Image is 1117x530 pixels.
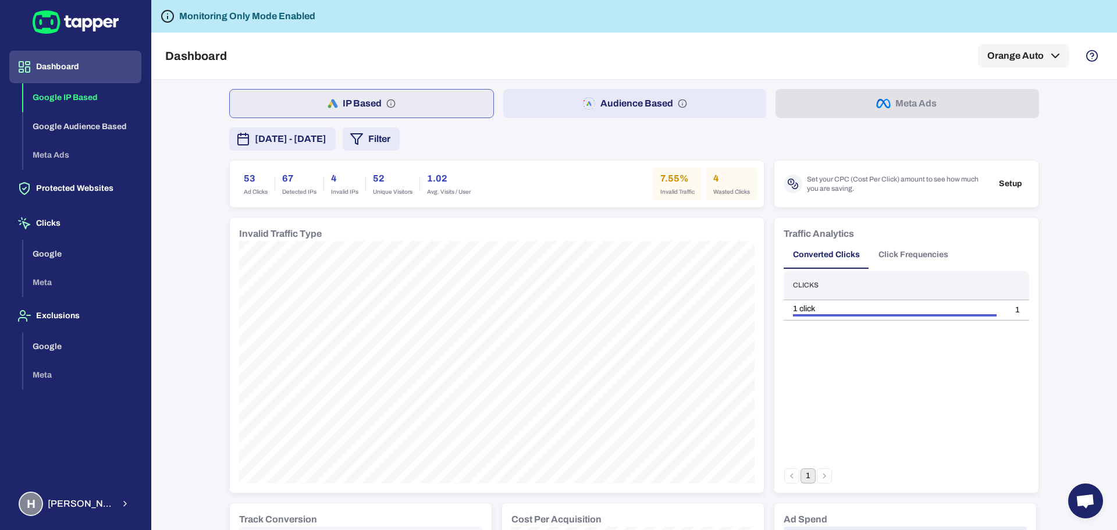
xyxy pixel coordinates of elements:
[282,172,316,186] h6: 67
[9,487,141,521] button: H[PERSON_NAME] Moaref
[784,468,833,483] nav: pagination navigation
[9,51,141,83] button: Dashboard
[660,172,695,186] h6: 7.55%
[678,99,687,108] svg: Audience based: Search, Display, Shopping, Video Performance Max, Demand Generation
[784,241,869,269] button: Converted Clicks
[373,172,412,186] h6: 52
[9,218,141,227] a: Clicks
[23,112,141,141] button: Google Audience Based
[713,188,750,196] span: Wasted Clicks
[48,498,113,510] span: [PERSON_NAME] Moaref
[23,83,141,112] button: Google IP Based
[793,304,997,314] div: 1 click
[1068,483,1103,518] div: Open chat
[784,513,827,527] h6: Ad Spend
[255,132,326,146] span: [DATE] - [DATE]
[23,340,141,350] a: Google
[239,227,322,241] h6: Invalid Traffic Type
[19,492,43,516] div: H
[229,127,336,151] button: [DATE] - [DATE]
[229,89,494,118] button: IP Based
[386,99,396,108] svg: IP based: Search, Display, and Shopping.
[282,188,316,196] span: Detected IPs
[165,49,227,63] h5: Dashboard
[244,172,268,186] h6: 53
[807,175,987,193] span: Set your CPC (Cost Per Click) amount to see how much you are saving.
[23,248,141,258] a: Google
[511,513,602,527] h6: Cost Per Acquisition
[23,92,141,102] a: Google IP Based
[1006,300,1029,320] td: 1
[784,271,1006,300] th: Clicks
[992,175,1029,193] button: Setup
[244,188,268,196] span: Ad Clicks
[331,188,358,196] span: Invalid IPs
[23,120,141,130] a: Google Audience Based
[869,241,958,269] button: Click Frequencies
[331,172,358,186] h6: 4
[9,207,141,240] button: Clicks
[801,468,816,483] button: page 1
[239,513,317,527] h6: Track Conversion
[161,9,175,23] svg: Tapper is not blocking any fraudulent activity for this domain
[9,61,141,71] a: Dashboard
[713,172,750,186] h6: 4
[9,310,141,320] a: Exclusions
[23,332,141,361] button: Google
[978,44,1069,67] button: Orange Auto
[503,89,767,118] button: Audience Based
[9,183,141,193] a: Protected Websites
[9,300,141,332] button: Exclusions
[373,188,412,196] span: Unique Visitors
[427,172,471,186] h6: 1.02
[9,172,141,205] button: Protected Websites
[23,240,141,269] button: Google
[343,127,400,151] button: Filter
[784,227,854,241] h6: Traffic Analytics
[660,188,695,196] span: Invalid Traffic
[427,188,471,196] span: Avg. Visits / User
[179,9,315,23] h6: Monitoring Only Mode Enabled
